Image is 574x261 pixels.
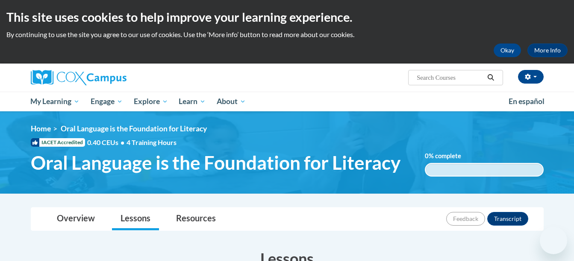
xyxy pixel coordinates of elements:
a: Engage [85,92,128,111]
button: Search [484,72,497,83]
a: Lessons [112,208,159,230]
a: Overview [48,208,103,230]
span: En español [509,97,545,106]
span: 4 Training Hours [127,138,177,146]
img: Cox Campus [31,70,127,85]
div: Main menu [18,92,556,111]
span: 0 [425,152,429,159]
a: More Info [527,43,568,57]
a: En español [503,93,550,110]
span: Oral Language is the Foundation for Literacy [61,124,207,133]
a: About [211,92,251,111]
a: Explore [128,92,174,111]
a: Learn [173,92,211,111]
span: IACET Accredited [31,138,85,147]
a: Cox Campus [31,70,193,85]
span: About [217,96,246,107]
p: By continuing to use the site you agree to our use of cookies. Use the ‘More info’ button to read... [6,30,568,39]
h2: This site uses cookies to help improve your learning experience. [6,9,568,26]
a: Home [31,124,51,133]
button: Feedback [446,212,485,226]
label: % complete [425,151,474,161]
span: • [121,138,124,146]
span: Explore [134,96,168,107]
button: Account Settings [518,70,544,84]
iframe: Button to launch messaging window [540,227,567,254]
span: My Learning [30,96,79,107]
span: Engage [91,96,123,107]
a: My Learning [25,92,85,111]
input: Search Courses [416,72,484,83]
a: Resources [168,208,224,230]
button: Okay [494,43,521,57]
span: Learn [179,96,206,107]
span: Oral Language is the Foundation for Literacy [31,151,400,174]
span: 0.40 CEUs [87,138,127,147]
